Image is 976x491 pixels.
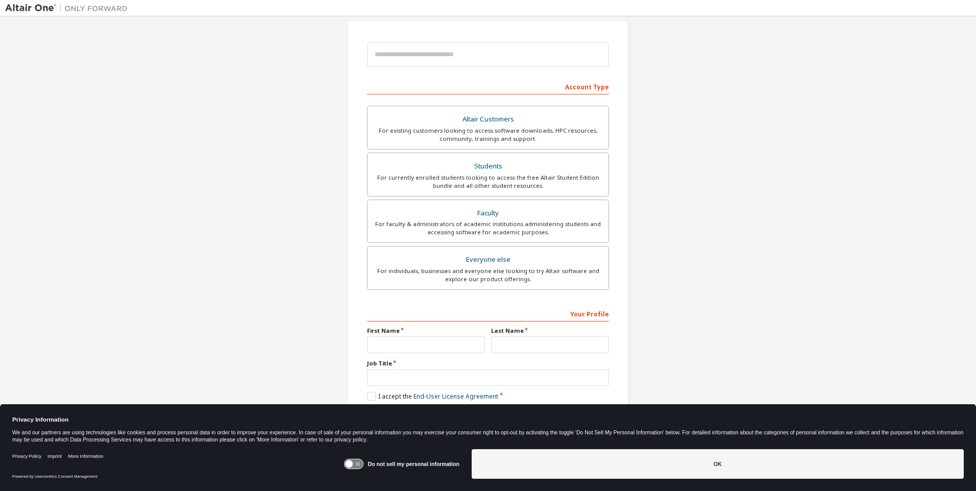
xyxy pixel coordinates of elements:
[374,127,602,143] div: For existing customers looking to access software downloads, HPC resources, community, trainings ...
[374,159,602,174] div: Students
[374,112,602,127] div: Altair Customers
[367,392,498,401] label: I accept the
[374,267,602,283] div: For individuals, businesses and everyone else looking to try Altair software and explore our prod...
[5,3,133,13] img: Altair One
[413,392,498,401] a: End-User License Agreement
[367,305,609,322] div: Your Profile
[374,174,602,190] div: For currently enrolled students looking to access the free Altair Student Edition bundle and all ...
[367,78,609,94] div: Account Type
[491,327,609,335] label: Last Name
[367,359,609,367] label: Job Title
[367,327,485,335] label: First Name
[374,220,602,236] div: For faculty & administrators of academic institutions administering students and accessing softwa...
[374,206,602,220] div: Faculty
[374,253,602,267] div: Everyone else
